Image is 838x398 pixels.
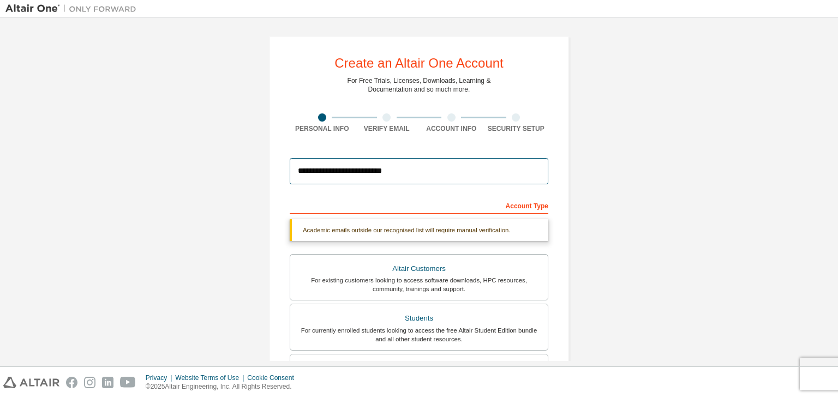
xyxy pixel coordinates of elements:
div: For currently enrolled students looking to access the free Altair Student Edition bundle and all ... [297,326,541,343]
div: Security Setup [484,124,549,133]
img: instagram.svg [84,377,95,388]
div: For existing customers looking to access software downloads, HPC resources, community, trainings ... [297,276,541,293]
div: Create an Altair One Account [334,57,504,70]
div: Verify Email [355,124,420,133]
img: linkedin.svg [102,377,113,388]
img: youtube.svg [120,377,136,388]
div: Altair Customers [297,261,541,276]
img: altair_logo.svg [3,377,59,388]
div: Academic emails outside our recognised list will require manual verification. [290,219,548,241]
div: Students [297,311,541,326]
div: Personal Info [290,124,355,133]
div: For Free Trials, Licenses, Downloads, Learning & Documentation and so much more. [348,76,491,94]
div: Cookie Consent [247,373,300,382]
img: facebook.svg [66,377,77,388]
div: Website Terms of Use [175,373,247,382]
p: © 2025 Altair Engineering, Inc. All Rights Reserved. [146,382,301,391]
div: Privacy [146,373,175,382]
div: Account Type [290,196,548,214]
img: Altair One [5,3,142,14]
div: Account Info [419,124,484,133]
